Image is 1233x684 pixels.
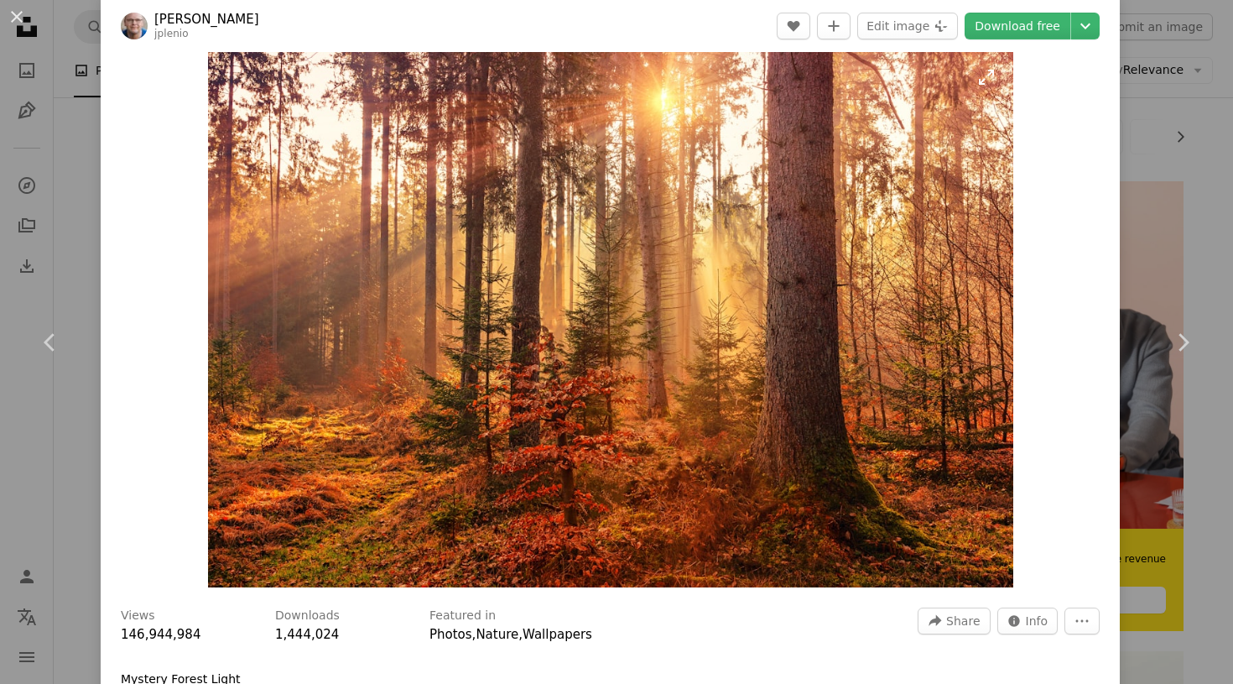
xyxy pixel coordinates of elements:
[918,608,990,634] button: Share this image
[946,608,980,634] span: Share
[121,627,200,642] span: 146,944,984
[121,13,148,39] img: Go to Johannes Plenio's profile
[857,13,958,39] button: Edit image
[121,608,155,624] h3: Views
[1132,262,1233,423] a: Next
[275,627,339,642] span: 1,444,024
[429,608,496,624] h3: Featured in
[429,627,472,642] a: Photos
[518,627,523,642] span: ,
[208,50,1013,587] button: Zoom in on this image
[154,28,189,39] a: jplenio
[1064,608,1100,634] button: More Actions
[1071,13,1100,39] button: Choose download size
[1026,608,1048,634] span: Info
[154,11,259,28] a: [PERSON_NAME]
[817,13,851,39] button: Add to Collection
[965,13,1070,39] a: Download free
[523,627,592,642] a: Wallpapers
[997,608,1059,634] button: Stats about this image
[275,608,340,624] h3: Downloads
[777,13,810,39] button: Like
[472,627,476,642] span: ,
[476,627,518,642] a: Nature
[208,50,1013,587] img: forest heat by sunbeam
